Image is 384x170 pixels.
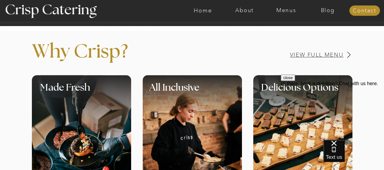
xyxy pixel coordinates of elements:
[224,8,265,14] a: About
[323,140,384,170] iframe: podium webchat widget bubble
[265,8,307,14] a: Menus
[40,83,152,101] h1: Made Fresh
[182,8,224,14] a: Home
[307,8,348,14] a: Blog
[32,42,195,70] p: Why Crisp?
[247,52,344,58] a: View Full Menu
[149,83,279,101] h1: All Inclusive
[261,83,370,101] h1: Delicious Options
[281,75,384,147] iframe: podium webchat widget prompt
[349,8,380,14] a: Contact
